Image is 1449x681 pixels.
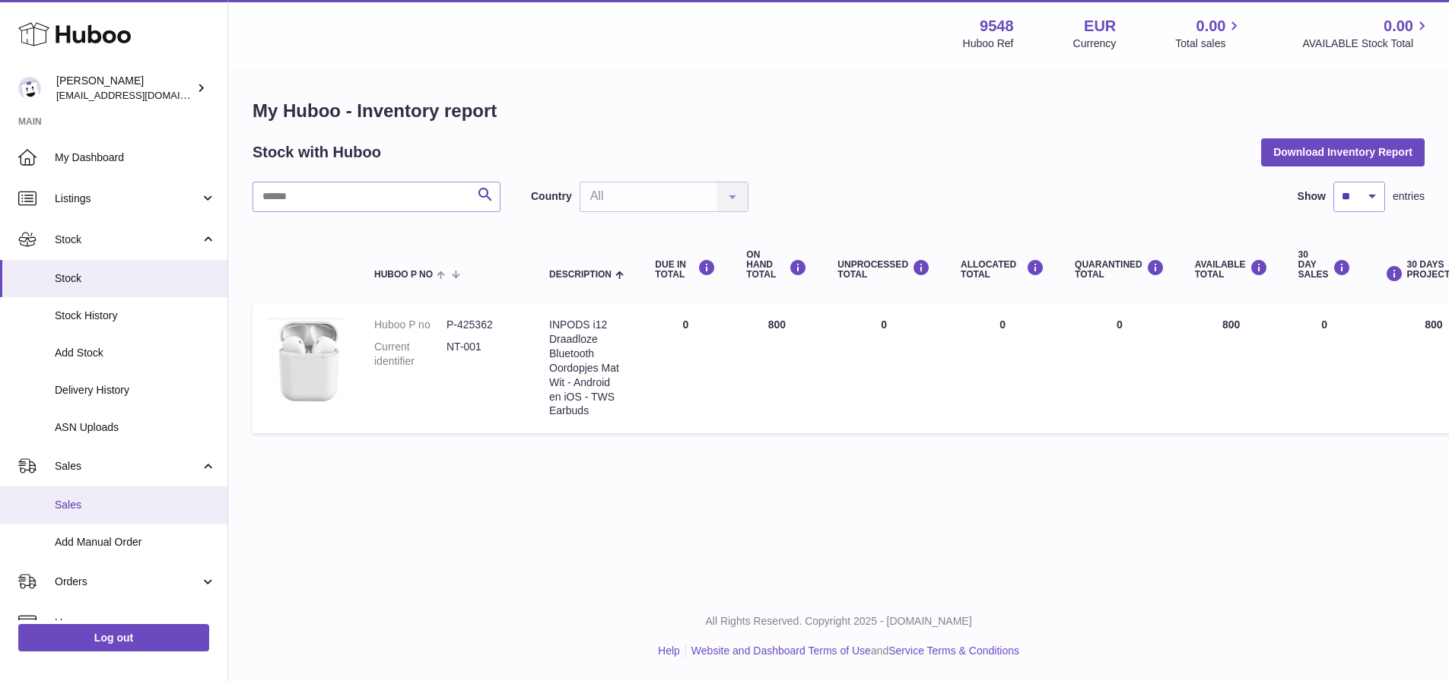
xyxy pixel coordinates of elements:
[374,270,433,280] span: Huboo P no
[549,270,612,280] span: Description
[640,302,731,433] td: 0
[1073,36,1117,51] div: Currency
[963,36,1014,51] div: Huboo Ref
[549,318,624,418] div: INPODS i12 Draadloze Bluetooth Oordopjes Mat Wit - Android en iOS - TWS Earbuds
[961,259,1044,280] div: ALLOCATED Total
[55,535,216,550] span: Add Manual Order
[531,189,572,204] label: Country
[55,498,216,512] span: Sales
[268,318,344,405] img: product image
[253,142,381,163] h2: Stock with Huboo
[1084,16,1116,36] strong: EUR
[1283,302,1366,433] td: 0
[1384,16,1413,36] span: 0.00
[55,309,216,323] span: Stock History
[1261,138,1425,166] button: Download Inventory Report
[1393,189,1425,204] span: entries
[55,459,200,474] span: Sales
[731,302,822,433] td: 800
[837,259,930,280] div: UNPROCESSED Total
[1298,189,1326,204] label: Show
[1298,250,1351,280] div: 30 DAY SALES
[1117,318,1123,331] span: 0
[658,645,680,657] a: Help
[240,614,1437,629] p: All Rights Reserved. Copyright 2025 - [DOMAIN_NAME]
[55,271,216,286] span: Stock
[446,318,519,332] dd: P-425362
[18,624,209,651] a: Log out
[55,346,216,360] span: Add Stock
[1302,36,1431,51] span: AVAILABLE Stock Total
[945,302,1060,433] td: 0
[691,645,871,657] a: Website and Dashboard Terms of Use
[746,250,807,280] div: ON HAND Total
[56,89,224,101] span: [EMAIL_ADDRESS][DOMAIN_NAME]
[1196,16,1226,36] span: 0.00
[55,150,216,165] span: My Dashboard
[18,77,41,100] img: internalAdmin-9548@internal.huboo.com
[55,233,200,247] span: Stock
[253,99,1425,123] h1: My Huboo - Inventory report
[55,616,216,630] span: Usage
[980,16,1014,36] strong: 9548
[374,318,446,332] dt: Huboo P no
[888,645,1019,657] a: Service Terms & Conditions
[55,192,200,206] span: Listings
[1175,16,1243,51] a: 0.00 Total sales
[1175,36,1243,51] span: Total sales
[56,74,193,103] div: [PERSON_NAME]
[1180,302,1283,433] td: 800
[374,340,446,369] dt: Current identifier
[655,259,716,280] div: DUE IN TOTAL
[55,575,200,589] span: Orders
[55,383,216,398] span: Delivery History
[55,420,216,435] span: ASN Uploads
[1302,16,1431,51] a: 0.00 AVAILABLE Stock Total
[1075,259,1165,280] div: QUARANTINED Total
[686,644,1019,658] li: and
[446,340,519,369] dd: NT-001
[1195,259,1268,280] div: AVAILABLE Total
[822,302,945,433] td: 0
